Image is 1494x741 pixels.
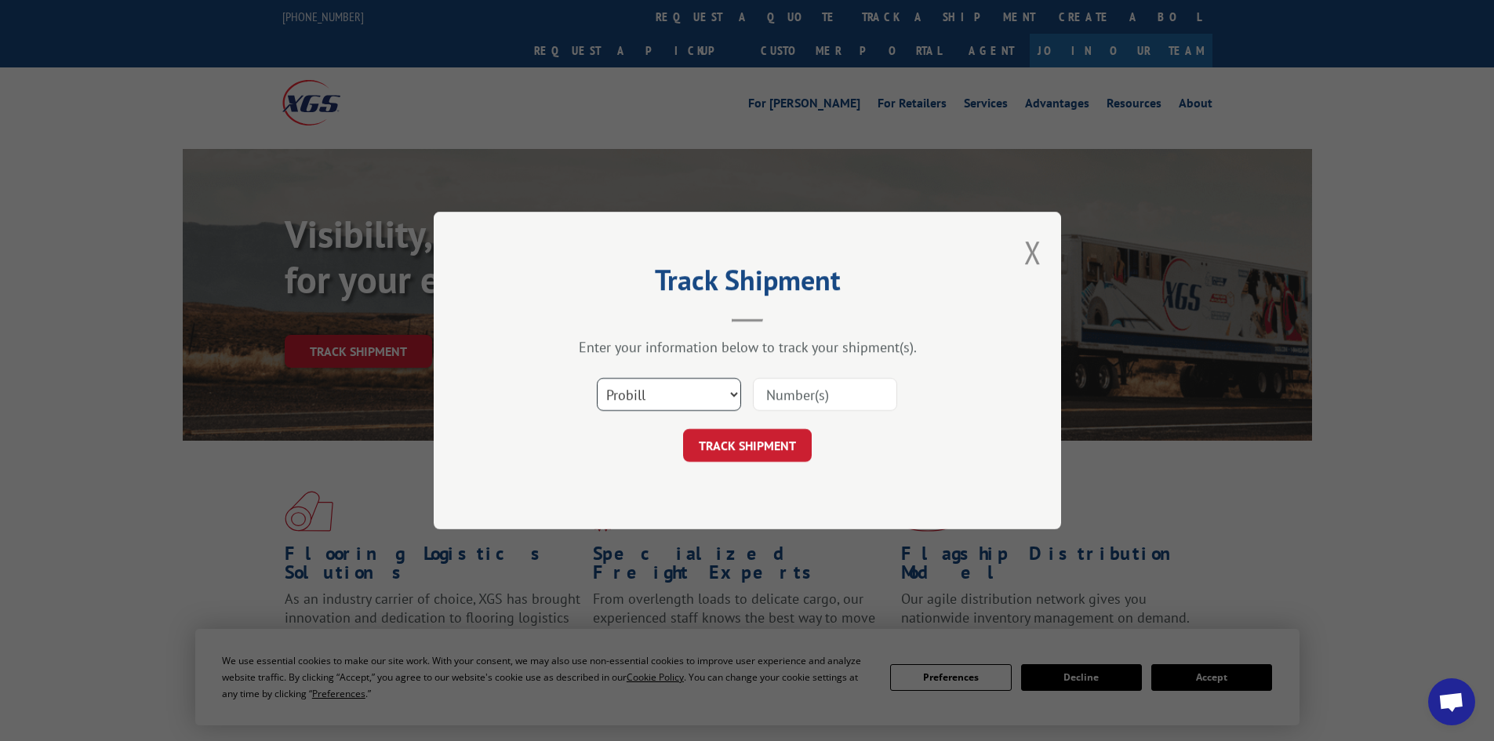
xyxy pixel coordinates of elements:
button: Close modal [1024,231,1041,273]
button: TRACK SHIPMENT [683,429,812,462]
input: Number(s) [753,378,897,411]
div: Open chat [1428,678,1475,725]
h2: Track Shipment [512,269,983,299]
div: Enter your information below to track your shipment(s). [512,338,983,356]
